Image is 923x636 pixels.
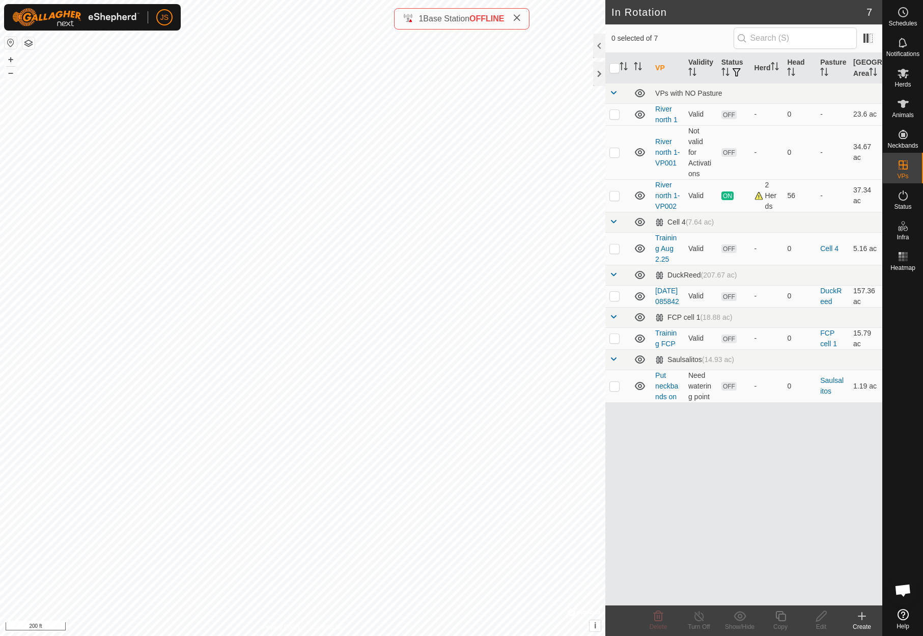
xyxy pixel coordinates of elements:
span: Help [897,623,909,629]
td: Valid [684,285,717,307]
td: Valid [684,327,717,349]
a: Training Aug 2.25 [655,234,677,263]
h2: In Rotation [611,6,866,18]
a: Help [883,605,923,633]
span: OFF [721,292,737,301]
span: (14.93 ac) [702,355,734,364]
th: [GEOGRAPHIC_DATA] Area [849,53,882,84]
span: VPs [897,173,908,179]
a: River north 1-VP002 [655,181,680,210]
div: - [754,243,779,254]
td: 23.6 ac [849,103,882,125]
td: 1.19 ac [849,370,882,402]
div: FCP cell 1 [655,313,732,322]
p-sorticon: Activate to sort [869,69,877,77]
div: VPs with NO Pasture [655,89,878,97]
td: Need watering point [684,370,717,402]
div: Show/Hide [719,622,760,631]
span: Neckbands [887,143,918,149]
td: 37.34 ac [849,179,882,212]
span: JS [160,12,169,23]
td: 157.36 ac [849,285,882,307]
a: Contact Us [313,623,343,632]
a: Open chat [888,575,918,605]
span: OFF [721,148,737,157]
td: 0 [783,327,816,349]
th: Validity [684,53,717,84]
a: Put neckbands on [655,371,678,401]
td: Not valid for Activations [684,125,717,179]
p-sorticon: Activate to sort [634,64,642,72]
div: Saulsalitos [655,355,734,364]
p-sorticon: Activate to sort [787,69,795,77]
td: 34.67 ac [849,125,882,179]
td: 0 [783,232,816,265]
td: Valid [684,179,717,212]
p-sorticon: Activate to sort [820,69,828,77]
th: Pasture [816,53,849,84]
td: - [816,125,849,179]
div: DuckReed [655,271,737,280]
div: Turn Off [679,622,719,631]
img: Gallagher Logo [12,8,139,26]
a: Cell 4 [820,244,838,253]
span: Schedules [888,20,917,26]
p-sorticon: Activate to sort [721,69,730,77]
td: 0 [783,125,816,179]
a: [DATE] 085842 [655,287,679,306]
span: (7.64 ac) [686,218,714,226]
span: Delete [650,623,667,630]
td: 0 [783,103,816,125]
a: FCP cell 1 [820,329,837,348]
a: Saulsalitos [820,376,844,395]
a: River north 1-VP001 [655,137,680,167]
span: (207.67 ac) [701,271,737,279]
td: 0 [783,370,816,402]
a: Privacy Policy [263,623,301,632]
p-sorticon: Activate to sort [688,69,696,77]
td: 15.79 ac [849,327,882,349]
span: OFF [721,335,737,343]
td: 56 [783,179,816,212]
th: VP [651,53,684,84]
span: Notifications [886,51,919,57]
div: - [754,109,779,120]
button: i [590,620,601,631]
span: Infra [897,234,909,240]
span: Status [894,204,911,210]
div: - [754,291,779,301]
span: OFF [721,244,737,253]
span: Base Station [423,14,469,23]
span: 7 [866,5,872,20]
a: Training FCP [655,329,677,348]
input: Search (S) [734,27,857,49]
span: OFF [721,110,737,119]
span: OFF [721,382,737,391]
td: Valid [684,103,717,125]
span: OFFLINE [469,14,504,23]
div: Create [842,622,882,631]
th: Herd [750,53,784,84]
a: River north 1 [655,105,678,124]
span: Herds [894,81,911,88]
span: ON [721,191,734,200]
td: - [816,103,849,125]
a: DuckReed [820,287,842,306]
button: Map Layers [22,37,35,49]
td: 0 [783,285,816,307]
button: Reset Map [5,37,17,49]
span: Animals [892,112,914,118]
td: - [816,179,849,212]
td: 5.16 ac [849,232,882,265]
th: Status [717,53,750,84]
button: – [5,67,17,79]
span: 0 selected of 7 [611,33,734,44]
button: + [5,53,17,66]
span: i [594,621,596,630]
div: Copy [760,622,801,631]
div: - [754,147,779,158]
div: Cell 4 [655,218,714,227]
span: 1 [418,14,423,23]
div: Edit [801,622,842,631]
div: - [754,333,779,344]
